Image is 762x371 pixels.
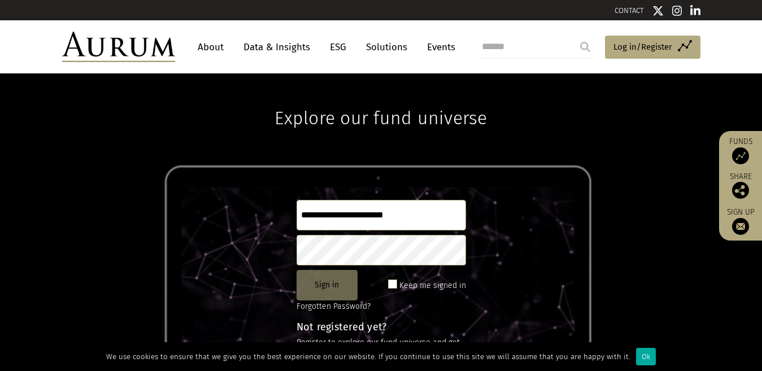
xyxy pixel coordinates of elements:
a: Solutions [360,37,413,58]
img: Linkedin icon [690,5,700,16]
button: Sign in [297,270,358,300]
a: About [192,37,229,58]
div: Ok [636,348,656,365]
div: Share [725,173,756,199]
h4: Not registered yet? [297,322,466,332]
img: Access Funds [732,147,749,164]
a: Forgotten Password? [297,302,371,311]
img: Aurum [62,32,175,62]
a: Log in/Register [605,36,700,59]
a: Sign up [725,207,756,235]
img: Instagram icon [672,5,682,16]
a: Events [421,37,455,58]
label: Keep me signed in [399,279,466,293]
a: Funds [725,137,756,164]
a: ESG [324,37,352,58]
a: Data & Insights [238,37,316,58]
span: Log in/Register [613,40,672,54]
a: CONTACT [615,6,644,15]
img: Share this post [732,182,749,199]
img: Sign up to our newsletter [732,218,749,235]
img: Twitter icon [652,5,664,16]
input: Submit [574,36,596,58]
h1: Explore our fund universe [275,73,487,129]
p: Register to explore our fund universe and get access to: [297,337,466,362]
